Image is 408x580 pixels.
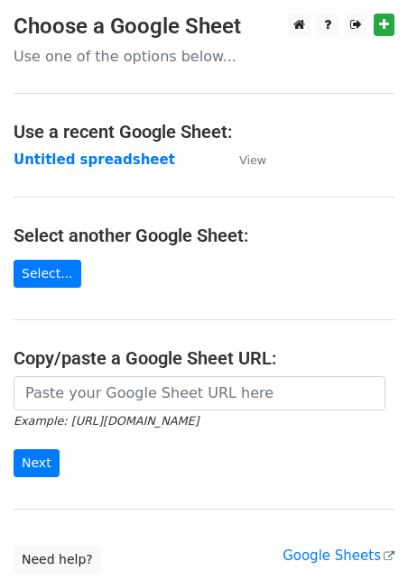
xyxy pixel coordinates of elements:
h4: Select another Google Sheet: [14,225,394,246]
a: Untitled spreadsheet [14,152,175,168]
a: Need help? [14,546,101,574]
small: View [239,153,266,167]
h3: Choose a Google Sheet [14,14,394,40]
p: Use one of the options below... [14,47,394,66]
input: Paste your Google Sheet URL here [14,376,385,410]
a: Google Sheets [283,548,394,564]
small: Example: [URL][DOMAIN_NAME] [14,414,199,428]
h4: Copy/paste a Google Sheet URL: [14,347,394,369]
input: Next [14,449,60,477]
a: Select... [14,260,81,288]
a: View [221,152,266,168]
h4: Use a recent Google Sheet: [14,121,394,143]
